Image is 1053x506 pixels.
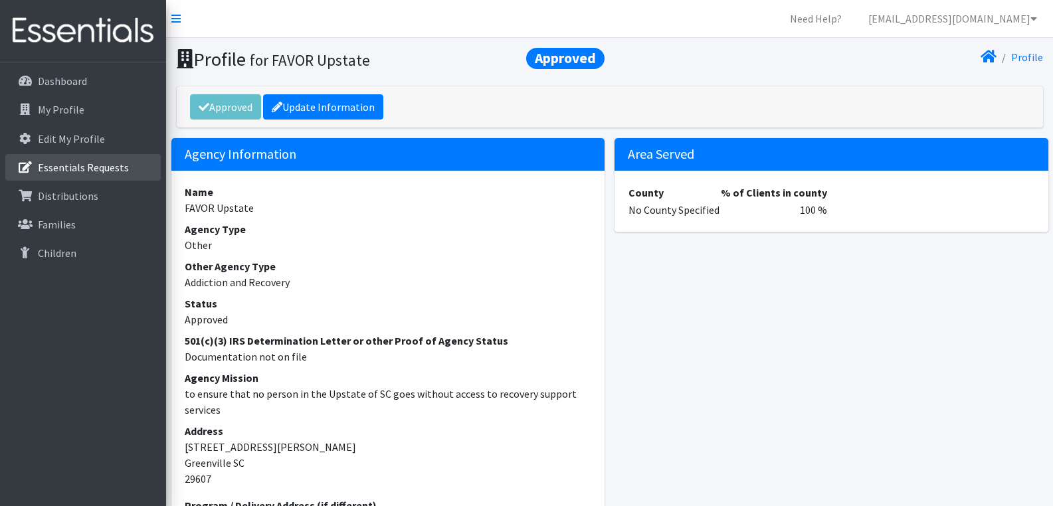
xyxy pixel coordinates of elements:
p: My Profile [38,103,84,116]
a: Update Information [263,94,383,120]
th: % of Clients in county [720,184,828,201]
a: Dashboard [5,68,161,94]
td: 100 % [720,201,828,218]
td: No County Specified [628,201,720,218]
p: Essentials Requests [38,161,129,174]
h1: Profile [177,48,605,71]
span: Approved [526,48,605,69]
dt: Other Agency Type [185,258,592,274]
strong: Address [185,424,223,438]
a: Essentials Requests [5,154,161,181]
a: Profile [1011,50,1043,64]
dt: Name [185,184,592,200]
dt: Agency Mission [185,370,592,386]
dd: Other [185,237,592,253]
dd: Documentation not on file [185,349,592,365]
img: HumanEssentials [5,9,161,53]
address: [STREET_ADDRESS][PERSON_NAME] Greenville SC 29607 [185,423,592,487]
dt: 501(c)(3) IRS Determination Letter or other Proof of Agency Status [185,333,592,349]
a: Need Help? [779,5,852,32]
a: Edit My Profile [5,126,161,152]
h5: Area Served [615,138,1048,171]
a: Families [5,211,161,238]
small: for FAVOR Upstate [250,50,370,70]
dd: to ensure that no person in the Upstate of SC goes without access to recovery support services [185,386,592,418]
p: Families [38,218,76,231]
p: Children [38,246,76,260]
a: Distributions [5,183,161,209]
p: Dashboard [38,74,87,88]
th: County [628,184,720,201]
dd: Approved [185,311,592,327]
h5: Agency Information [171,138,605,171]
a: Children [5,240,161,266]
dt: Agency Type [185,221,592,237]
dt: Status [185,295,592,311]
p: Distributions [38,189,98,203]
dd: Addiction and Recovery [185,274,592,290]
a: [EMAIL_ADDRESS][DOMAIN_NAME] [858,5,1048,32]
a: My Profile [5,96,161,123]
dd: FAVOR Upstate [185,200,592,216]
p: Edit My Profile [38,132,105,145]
